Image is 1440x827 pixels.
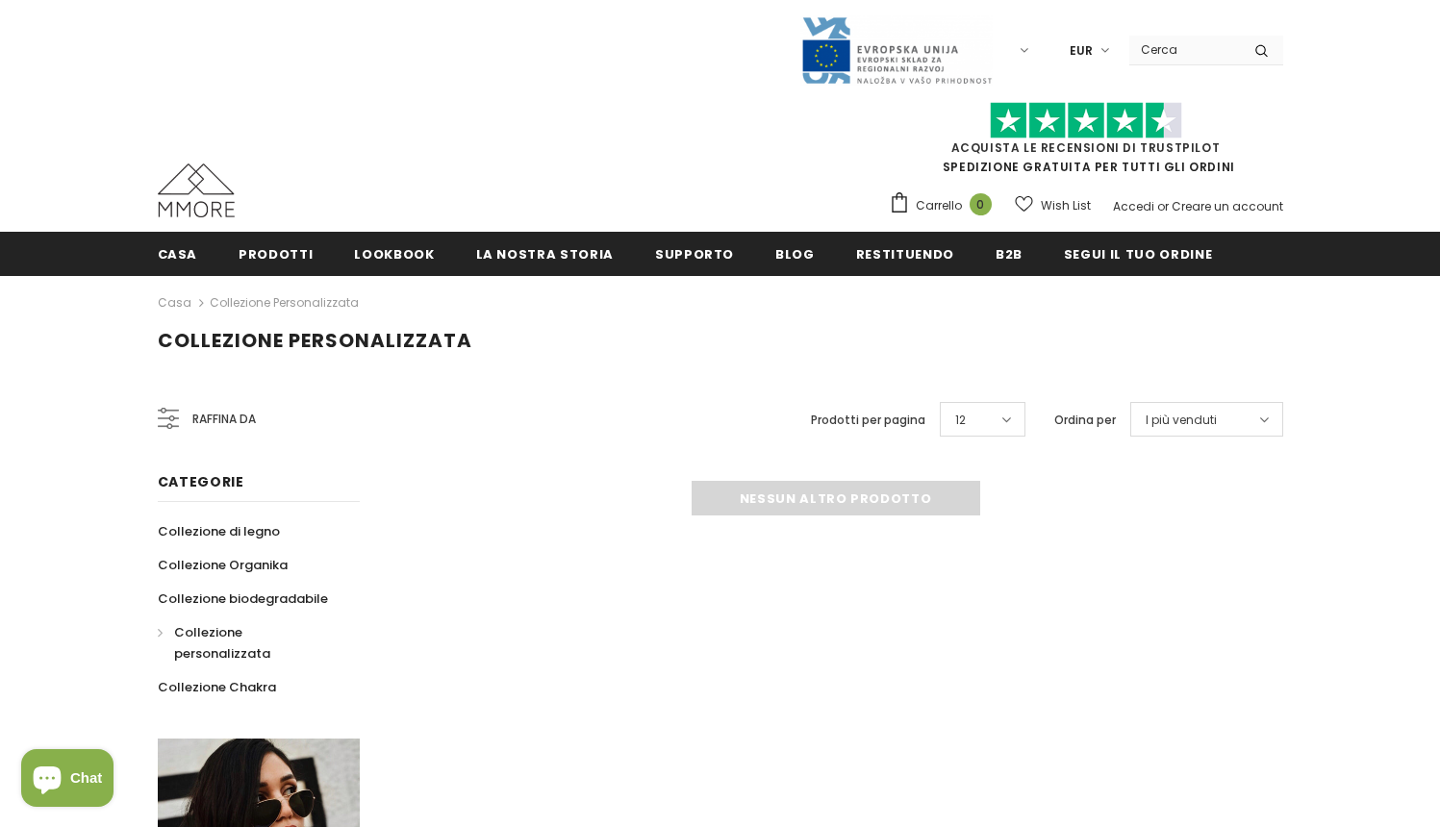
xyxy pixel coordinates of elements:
[955,411,966,430] span: 12
[1070,41,1093,61] span: EUR
[158,472,244,491] span: Categorie
[775,232,815,275] a: Blog
[158,245,198,263] span: Casa
[158,522,280,540] span: Collezione di legno
[1054,411,1116,430] label: Ordina per
[158,670,276,704] a: Collezione Chakra
[158,582,328,615] a: Collezione biodegradabile
[970,193,992,215] span: 0
[1015,188,1091,222] a: Wish List
[158,327,472,354] span: Collezione personalizzata
[354,232,434,275] a: Lookbook
[158,615,339,670] a: Collezione personalizzata
[811,411,925,430] label: Prodotti per pagina
[239,232,313,275] a: Prodotti
[889,191,1001,220] a: Carrello 0
[158,678,276,696] span: Collezione Chakra
[1157,198,1169,214] span: or
[476,232,614,275] a: La nostra storia
[158,232,198,275] a: Casa
[1146,411,1217,430] span: I più venduti
[476,245,614,263] span: La nostra storia
[655,245,734,263] span: supporto
[158,548,288,582] a: Collezione Organika
[800,41,993,58] a: Javni Razpis
[158,163,235,217] img: Casi MMORE
[15,749,119,812] inbox-online-store-chat: Shopify online store chat
[800,15,993,86] img: Javni Razpis
[990,102,1182,139] img: Fidati di Pilot Stars
[354,245,434,263] span: Lookbook
[1064,232,1212,275] a: Segui il tuo ordine
[775,245,815,263] span: Blog
[996,232,1023,275] a: B2B
[192,409,256,430] span: Raffina da
[1113,198,1154,214] a: Accedi
[996,245,1023,263] span: B2B
[655,232,734,275] a: supporto
[856,232,954,275] a: Restituendo
[158,291,191,314] a: Casa
[1041,196,1091,215] span: Wish List
[158,589,328,608] span: Collezione biodegradabile
[951,139,1221,156] a: Acquista le recensioni di TrustPilot
[158,556,288,574] span: Collezione Organika
[239,245,313,263] span: Prodotti
[1172,198,1283,214] a: Creare un account
[1064,245,1212,263] span: Segui il tuo ordine
[889,111,1283,175] span: SPEDIZIONE GRATUITA PER TUTTI GLI ORDINI
[916,196,962,215] span: Carrello
[856,245,954,263] span: Restituendo
[1129,36,1240,63] input: Search Site
[158,514,280,548] a: Collezione di legno
[210,294,359,311] a: Collezione personalizzata
[174,623,270,663] span: Collezione personalizzata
